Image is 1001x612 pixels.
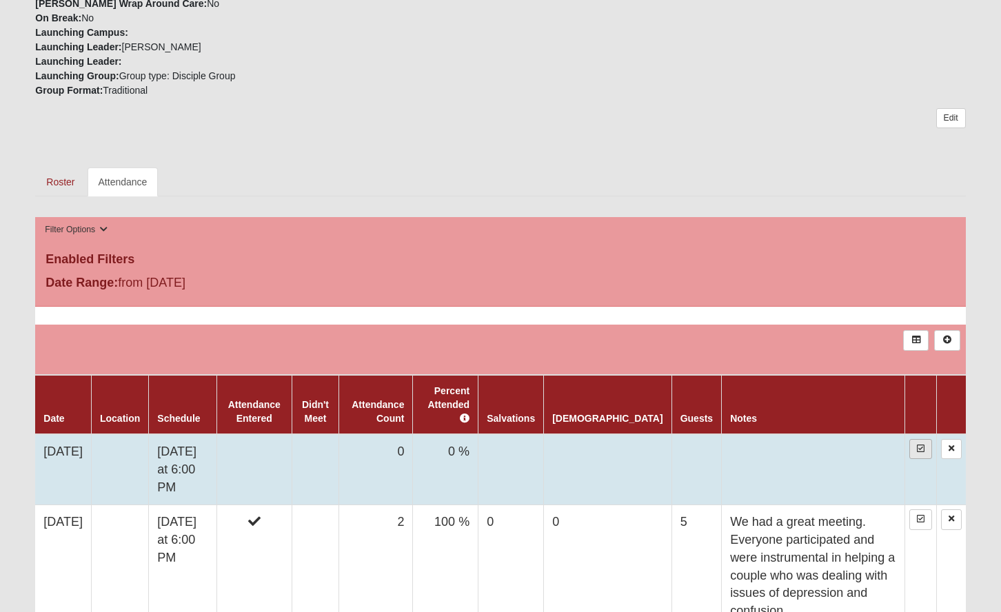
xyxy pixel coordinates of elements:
[41,223,112,237] button: Filter Options
[45,274,118,292] label: Date Range:
[544,375,671,434] th: [DEMOGRAPHIC_DATA]
[35,274,345,296] div: from [DATE]
[941,509,962,529] a: Delete
[88,167,159,196] a: Attendance
[934,330,960,350] a: Alt+N
[339,434,413,505] td: 0
[909,509,932,529] a: Enter Attendance
[730,413,757,424] a: Notes
[35,85,103,96] strong: Group Format:
[100,413,140,424] a: Location
[478,375,544,434] th: Salvations
[35,434,91,505] td: [DATE]
[228,399,281,424] a: Attendance Entered
[43,413,64,424] a: Date
[149,434,217,505] td: [DATE] at 6:00 PM
[35,70,119,81] strong: Launching Group:
[352,399,404,424] a: Attendance Count
[35,27,128,38] strong: Launching Campus:
[413,434,478,505] td: 0 %
[427,385,469,424] a: Percent Attended
[903,330,929,350] a: Export to Excel
[35,12,81,23] strong: On Break:
[941,439,962,459] a: Delete
[157,413,200,424] a: Schedule
[35,167,85,196] a: Roster
[302,399,329,424] a: Didn't Meet
[35,41,121,52] strong: Launching Leader:
[35,56,121,67] strong: Launching Leader:
[936,108,966,128] a: Edit
[909,439,932,459] a: Enter Attendance
[671,375,721,434] th: Guests
[45,252,955,267] h4: Enabled Filters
